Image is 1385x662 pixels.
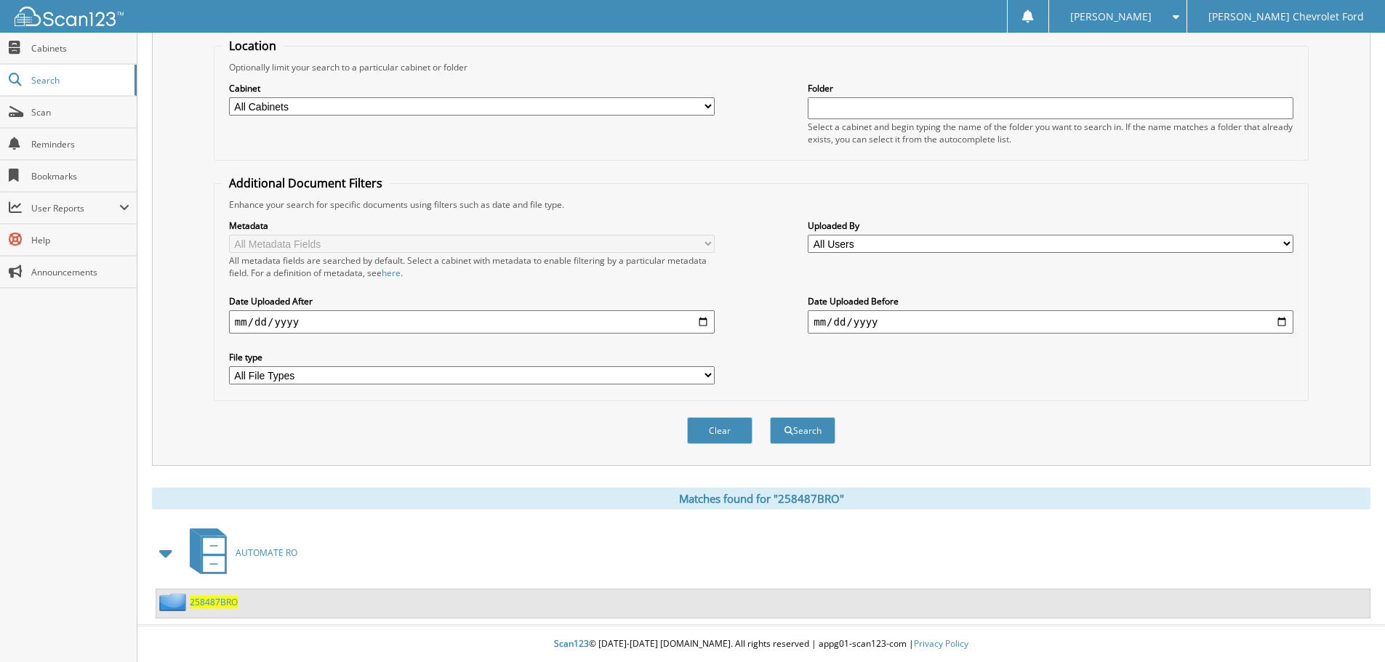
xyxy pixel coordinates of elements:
legend: Additional Document Filters [222,175,390,191]
a: AUTOMATE RO [181,524,297,581]
div: Enhance your search for specific documents using filters such as date and file type. [222,198,1301,211]
span: Scan [31,106,129,118]
span: AUTOMATE RO [236,546,297,559]
div: Select a cabinet and begin typing the name of the folder you want to search in. If the name match... [808,121,1293,145]
span: Cabinets [31,42,129,55]
img: scan123-logo-white.svg [15,7,124,26]
a: 258487BRO [190,596,238,608]
span: Help [31,234,129,246]
a: here [382,267,401,279]
div: © [DATE]-[DATE] [DOMAIN_NAME]. All rights reserved | appg01-scan123-com | [137,626,1385,662]
span: Scan123 [554,637,589,650]
label: Uploaded By [808,219,1293,232]
label: File type [229,351,715,363]
div: Optionally limit your search to a particular cabinet or folder [222,61,1301,73]
label: Cabinet [229,82,715,94]
label: Date Uploaded After [229,295,715,307]
span: Announcements [31,266,129,278]
span: [PERSON_NAME] Chevrolet Ford [1208,12,1364,21]
div: Matches found for "258487BRO" [152,488,1370,509]
legend: Location [222,38,284,54]
span: Reminders [31,138,129,150]
label: Date Uploaded Before [808,295,1293,307]
button: Search [770,417,835,444]
img: folder2.png [159,593,190,611]
input: end [808,310,1293,334]
div: All metadata fields are searched by default. Select a cabinet with metadata to enable filtering b... [229,254,715,279]
span: User Reports [31,202,119,214]
span: [PERSON_NAME] [1070,12,1152,21]
a: Privacy Policy [914,637,968,650]
label: Folder [808,82,1293,94]
input: start [229,310,715,334]
span: Search [31,74,127,86]
label: Metadata [229,219,715,232]
iframe: Chat Widget [1312,592,1385,662]
button: Clear [687,417,752,444]
span: Bookmarks [31,170,129,182]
